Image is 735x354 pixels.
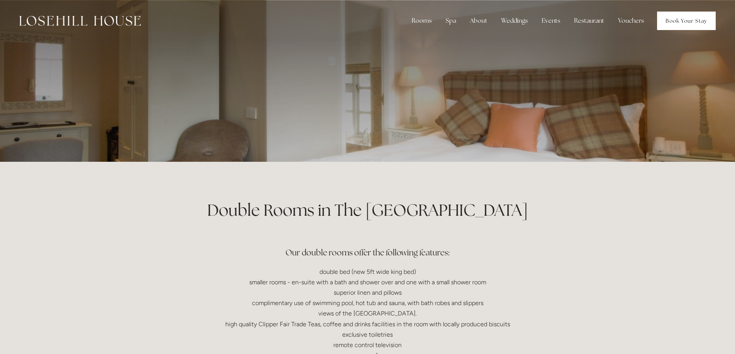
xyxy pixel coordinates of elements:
[464,13,493,29] div: About
[536,13,566,29] div: Events
[183,199,552,221] h1: Double Rooms in The [GEOGRAPHIC_DATA]
[568,13,610,29] div: Restaurant
[495,13,534,29] div: Weddings
[406,13,438,29] div: Rooms
[657,12,716,30] a: Book Your Stay
[183,230,552,260] h3: Our double rooms offer the following features:
[439,13,462,29] div: Spa
[612,13,650,29] a: Vouchers
[19,16,141,26] img: Losehill House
